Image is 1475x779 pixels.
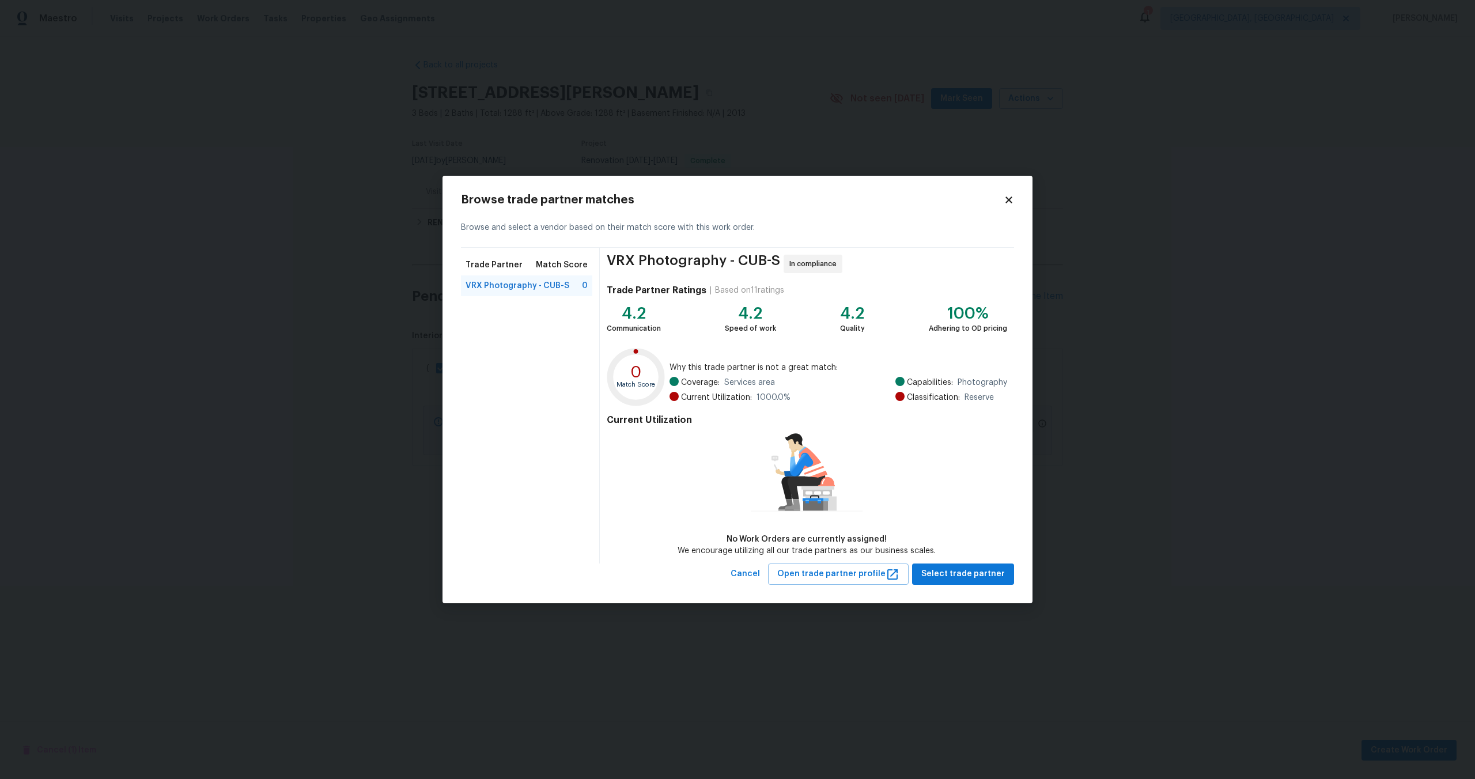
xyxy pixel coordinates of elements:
div: Speed of work [725,323,776,334]
div: Quality [840,323,865,334]
div: No Work Orders are currently assigned! [678,534,936,545]
button: Select trade partner [912,564,1014,585]
span: Match Score [536,259,588,271]
span: Select trade partner [921,567,1005,581]
span: Services area [724,377,775,388]
text: 0 [630,364,642,380]
div: 4.2 [840,308,865,319]
span: 1000.0 % [757,392,791,403]
span: Why this trade partner is not a great match: [670,362,1007,373]
div: 4.2 [725,308,776,319]
span: VRX Photography - CUB-S [466,280,569,292]
span: Cancel [731,567,760,581]
span: 0 [582,280,588,292]
div: Browse and select a vendor based on their match score with this work order. [461,208,1014,248]
span: Open trade partner profile [777,567,899,581]
div: We encourage utilizing all our trade partners as our business scales. [678,545,936,557]
span: Reserve [965,392,994,403]
div: 100% [929,308,1007,319]
span: VRX Photography - CUB-S [607,255,780,273]
text: Match Score [617,382,655,388]
div: | [706,285,715,296]
span: Coverage: [681,377,720,388]
button: Open trade partner profile [768,564,909,585]
span: Capabilities: [907,377,953,388]
h2: Browse trade partner matches [461,194,1004,206]
span: Classification: [907,392,960,403]
span: Trade Partner [466,259,523,271]
div: 4.2 [607,308,661,319]
div: Based on 11 ratings [715,285,784,296]
div: Communication [607,323,661,334]
h4: Current Utilization [607,414,1007,426]
span: In compliance [789,258,841,270]
span: Current Utilization: [681,392,752,403]
button: Cancel [726,564,765,585]
h4: Trade Partner Ratings [607,285,706,296]
span: Photography [958,377,1007,388]
div: Adhering to OD pricing [929,323,1007,334]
